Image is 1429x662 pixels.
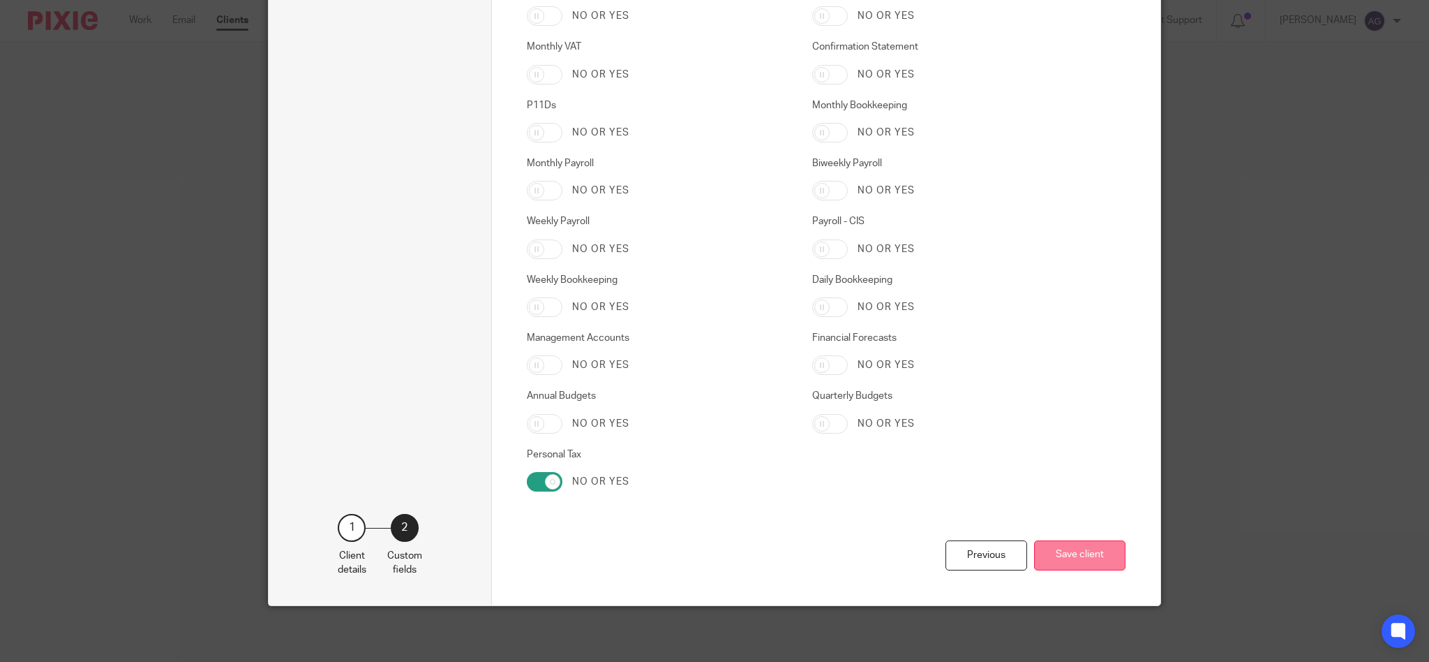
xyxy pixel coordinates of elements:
[572,417,629,431] label: No or yes
[572,475,629,489] label: No or yes
[945,540,1027,571] div: Previous
[858,68,915,82] label: No or yes
[858,417,915,431] label: No or yes
[812,331,1076,345] label: Financial Forecasts
[572,358,629,372] label: No or yes
[858,242,915,256] label: No or yes
[527,214,791,228] label: Weekly Payroll
[572,126,629,140] label: No or yes
[527,448,791,462] label: Personal Tax
[572,68,629,82] label: No or yes
[858,358,915,372] label: No or yes
[812,40,1076,54] label: Confirmation Statement
[527,40,791,54] label: Monthly VAT
[858,300,915,314] label: No or yes
[387,549,422,578] p: Custom fields
[812,389,1076,403] label: Quarterly Budgets
[572,184,629,198] label: No or yes
[527,331,791,345] label: Management Accounts
[858,184,915,198] label: No or yes
[1034,540,1125,571] button: Save client
[812,214,1076,228] label: Payroll - CIS
[338,549,366,578] p: Client details
[812,98,1076,112] label: Monthly Bookkeeping
[527,156,791,170] label: Monthly Payroll
[527,273,791,287] label: Weekly Bookkeeping
[858,9,915,23] label: No or yes
[391,514,419,542] div: 2
[527,389,791,403] label: Annual Budgets
[572,242,629,256] label: No or yes
[812,156,1076,170] label: Biweekly Payroll
[338,514,366,542] div: 1
[572,300,629,314] label: No or yes
[527,98,791,112] label: P11Ds
[572,9,629,23] label: No or yes
[858,126,915,140] label: No or yes
[812,273,1076,287] label: Daily Bookkeeping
